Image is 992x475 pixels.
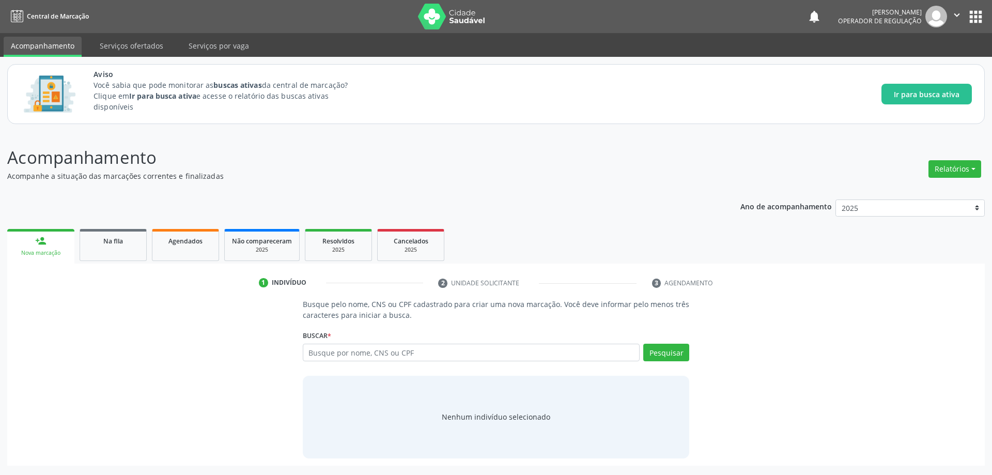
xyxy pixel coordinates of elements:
button: Ir para busca ativa [881,84,972,104]
div: 2025 [385,246,437,254]
a: Serviços por vaga [181,37,256,55]
p: Você sabia que pode monitorar as da central de marcação? Clique em e acesse o relatório das busca... [94,80,367,112]
div: 2025 [232,246,292,254]
img: img [925,6,947,27]
a: Acompanhamento [4,37,82,57]
p: Ano de acompanhamento [740,200,832,212]
span: Não compareceram [232,237,292,246]
span: Cancelados [394,237,428,246]
span: Operador de regulação [838,17,922,25]
button: apps [967,8,985,26]
span: Na fila [103,237,123,246]
span: Agendados [168,237,203,246]
p: Busque pelo nome, CNS ou CPF cadastrado para criar uma nova marcação. Você deve informar pelo men... [303,299,690,320]
img: Imagem de CalloutCard [20,71,79,117]
a: Central de Marcação [7,8,89,25]
div: Nenhum indivíduo selecionado [442,411,550,422]
div: Nova marcação [14,249,67,257]
div: Indivíduo [272,278,306,287]
button: Pesquisar [643,344,689,361]
p: Acompanhe a situação das marcações correntes e finalizadas [7,171,691,181]
span: Aviso [94,69,367,80]
span: Ir para busca ativa [894,89,959,100]
button: notifications [807,9,822,24]
label: Buscar [303,328,331,344]
div: 2025 [313,246,364,254]
button:  [947,6,967,27]
div: person_add [35,235,47,247]
div: 1 [259,278,268,287]
button: Relatórios [928,160,981,178]
strong: Ir para busca ativa [129,91,196,101]
span: Resolvidos [322,237,354,246]
p: Acompanhamento [7,145,691,171]
input: Busque por nome, CNS ou CPF [303,344,640,361]
div: [PERSON_NAME] [838,8,922,17]
span: Central de Marcação [27,12,89,21]
strong: buscas ativas [213,80,261,90]
a: Serviços ofertados [92,37,171,55]
i:  [951,9,963,21]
